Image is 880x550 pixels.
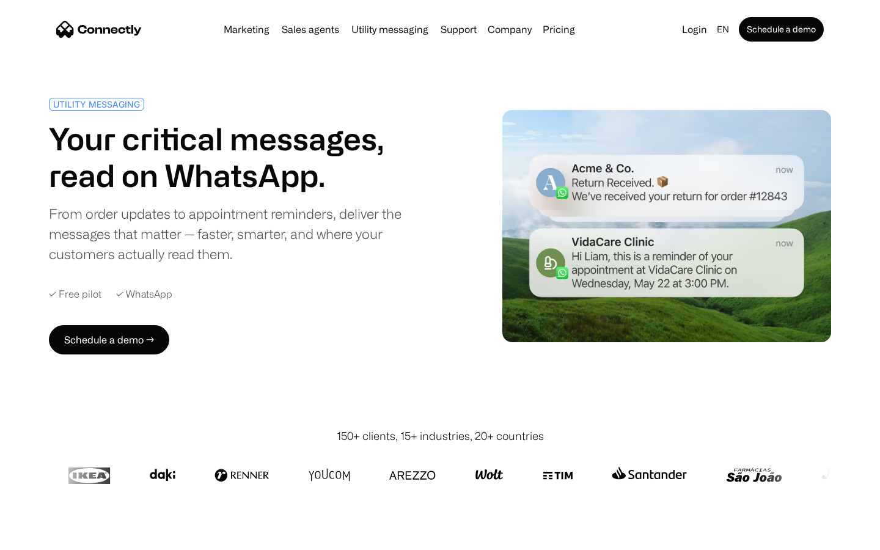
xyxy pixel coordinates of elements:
a: Utility messaging [346,24,433,34]
a: Sales agents [277,24,344,34]
a: Pricing [538,24,580,34]
div: Company [488,21,532,38]
a: Marketing [219,24,274,34]
aside: Language selected: English [12,527,73,546]
div: 150+ clients, 15+ industries, 20+ countries [337,428,544,444]
a: Schedule a demo [739,17,824,42]
div: UTILITY MESSAGING [53,100,140,109]
div: ✓ Free pilot [49,288,101,300]
div: ✓ WhatsApp [116,288,172,300]
div: en [717,21,729,38]
a: Support [436,24,482,34]
a: Schedule a demo → [49,325,169,354]
h1: Your critical messages, read on WhatsApp. [49,120,435,194]
a: Login [677,21,712,38]
div: From order updates to appointment reminders, deliver the messages that matter — faster, smarter, ... [49,204,435,264]
ul: Language list [24,529,73,546]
